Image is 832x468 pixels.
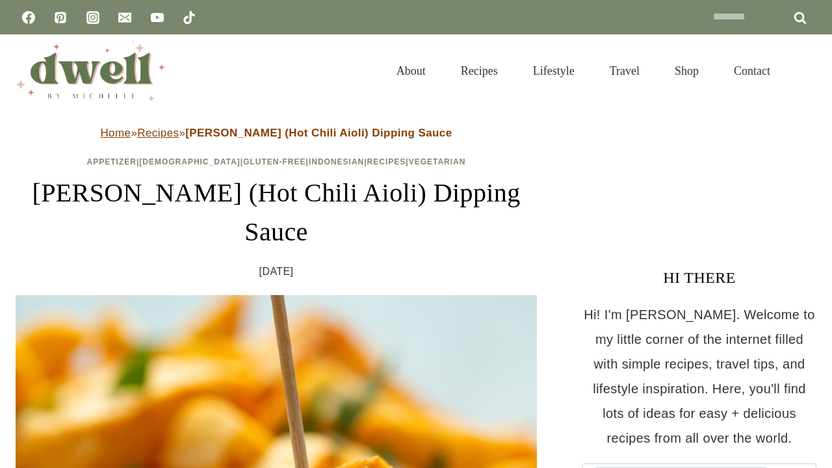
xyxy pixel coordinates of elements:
a: Facebook [16,5,42,31]
img: DWELL by michelle [16,41,165,101]
nav: Primary Navigation [379,48,788,94]
button: View Search Form [794,60,816,82]
a: Recipes [367,157,406,166]
a: [DEMOGRAPHIC_DATA] [139,157,240,166]
a: Indonesian [309,157,364,166]
strong: [PERSON_NAME] (Hot Chili Aioli) Dipping Sauce [185,127,452,139]
a: Shop [657,48,716,94]
a: Email [112,5,138,31]
a: TikTok [176,5,202,31]
a: Pinterest [47,5,73,31]
a: Instagram [80,5,106,31]
p: Hi! I'm [PERSON_NAME]. Welcome to my little corner of the internet filled with simple recipes, tr... [582,302,816,450]
a: Travel [592,48,657,94]
a: Appetizer [87,157,136,166]
a: Vegetarian [409,157,466,166]
h3: HI THERE [582,266,816,289]
a: About [379,48,443,94]
span: » » [100,127,452,139]
a: YouTube [144,5,170,31]
a: Contact [716,48,788,94]
span: | | | | | [87,157,466,166]
a: Recipes [137,127,179,139]
h1: [PERSON_NAME] (Hot Chili Aioli) Dipping Sauce [16,174,537,252]
a: Gluten-Free [243,157,305,166]
a: Recipes [443,48,515,94]
time: [DATE] [259,262,294,281]
a: Home [100,127,131,139]
a: Lifestyle [515,48,592,94]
